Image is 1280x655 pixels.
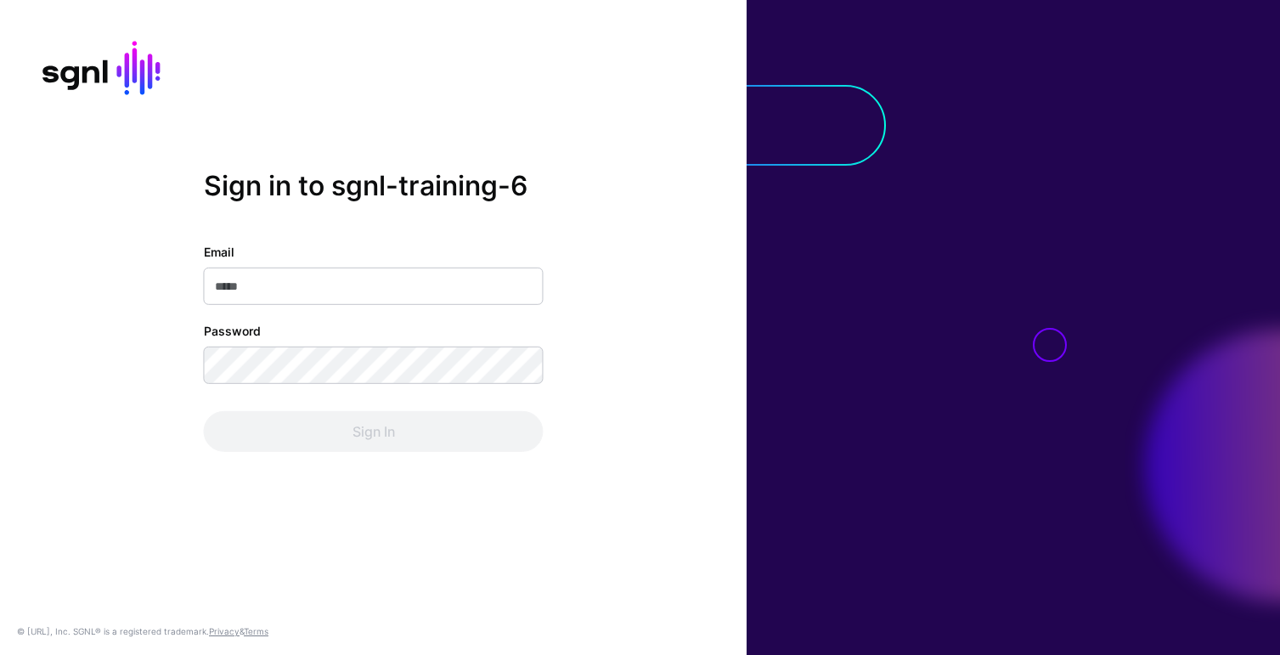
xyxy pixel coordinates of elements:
label: Password [204,322,261,340]
a: Terms [244,626,268,636]
a: Privacy [209,626,240,636]
div: © [URL], Inc. SGNL® is a registered trademark. & [17,624,268,638]
h2: Sign in to sgnl-training-6 [204,169,544,201]
label: Email [204,243,234,261]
